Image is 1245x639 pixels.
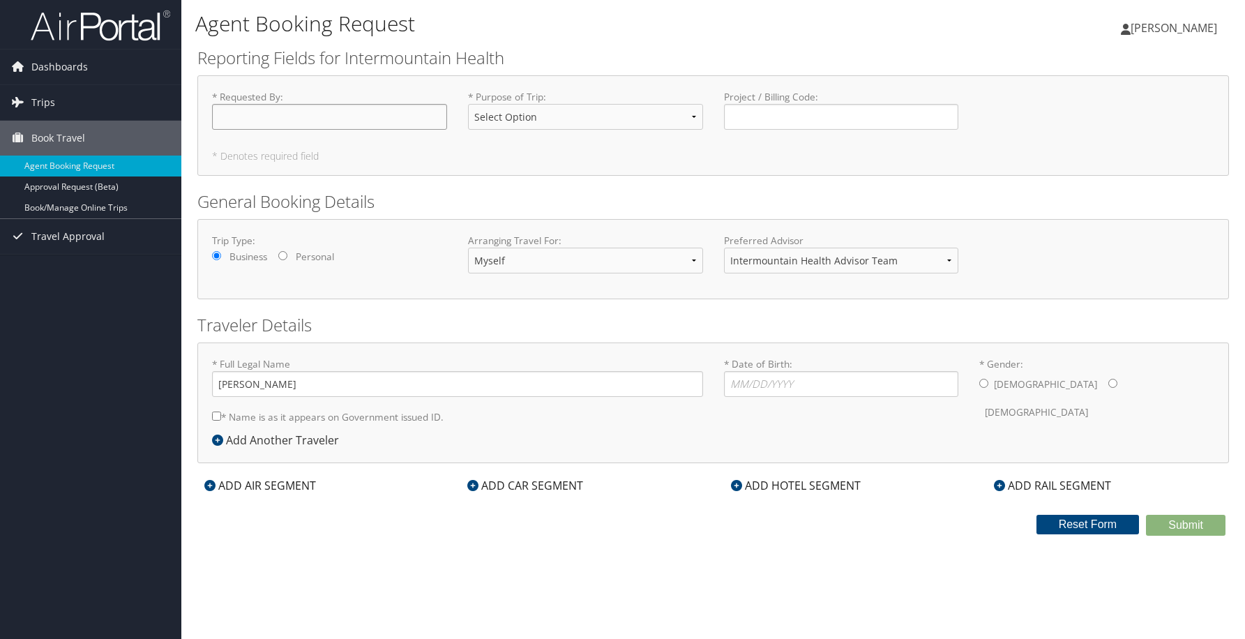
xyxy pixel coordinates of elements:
[31,85,55,120] span: Trips
[197,46,1229,70] h2: Reporting Fields for Intermountain Health
[460,477,590,494] div: ADD CAR SEGMENT
[212,234,447,248] label: Trip Type:
[31,9,170,42] img: airportal-logo.png
[724,357,959,397] label: * Date of Birth:
[724,90,959,130] label: Project / Billing Code :
[212,371,703,397] input: * Full Legal Name
[31,121,85,156] span: Book Travel
[31,50,88,84] span: Dashboards
[724,477,868,494] div: ADD HOTEL SEGMENT
[212,151,1214,161] h5: * Denotes required field
[987,477,1118,494] div: ADD RAIL SEGMENT
[197,477,323,494] div: ADD AIR SEGMENT
[31,219,105,254] span: Travel Approval
[985,399,1088,426] label: [DEMOGRAPHIC_DATA]
[212,404,444,430] label: * Name is as it appears on Government issued ID.
[994,371,1097,398] label: [DEMOGRAPHIC_DATA]
[468,90,703,141] label: * Purpose of Trip :
[1146,515,1225,536] button: Submit
[212,357,703,397] label: * Full Legal Name
[724,104,959,130] input: Project / Billing Code:
[212,412,221,421] input: * Name is as it appears on Government issued ID.
[468,104,703,130] select: * Purpose of Trip:
[197,313,1229,337] h2: Traveler Details
[229,250,267,264] label: Business
[468,234,703,248] label: Arranging Travel For:
[197,190,1229,213] h2: General Booking Details
[1108,379,1117,388] input: * Gender:[DEMOGRAPHIC_DATA][DEMOGRAPHIC_DATA]
[724,371,959,397] input: * Date of Birth:
[1131,20,1217,36] span: [PERSON_NAME]
[212,90,447,130] label: * Requested By :
[1036,515,1140,534] button: Reset Form
[296,250,334,264] label: Personal
[979,357,1214,426] label: * Gender:
[195,9,886,38] h1: Agent Booking Request
[724,234,959,248] label: Preferred Advisor
[979,379,988,388] input: * Gender:[DEMOGRAPHIC_DATA][DEMOGRAPHIC_DATA]
[212,432,346,449] div: Add Another Traveler
[1121,7,1231,49] a: [PERSON_NAME]
[212,104,447,130] input: * Requested By:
